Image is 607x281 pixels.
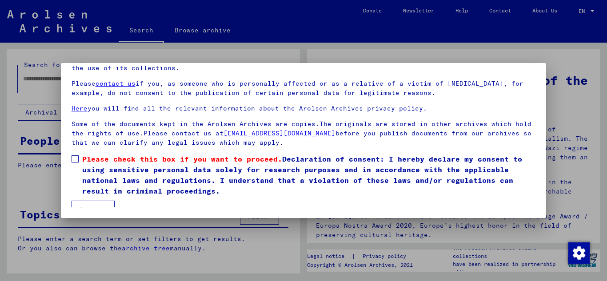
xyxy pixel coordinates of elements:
div: Change consent [568,242,589,263]
p: Please if you, as someone who is personally affected or as a relative of a victim of [MEDICAL_DAT... [72,79,536,98]
p: you will find all the relevant information about the Arolsen Archives privacy policy. [72,104,536,113]
a: [EMAIL_ADDRESS][DOMAIN_NAME] [224,129,335,137]
span: Declaration of consent: I hereby declare my consent to using sensitive personal data solely for r... [82,154,536,196]
a: contact us [96,79,136,87]
span: Please check this box if you want to proceed. [82,154,282,163]
button: I agree [72,201,115,218]
img: Change consent [568,242,590,264]
p: Some of the documents kept in the Arolsen Archives are copies.The originals are stored in other a... [72,119,536,147]
a: Here [72,104,88,112]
